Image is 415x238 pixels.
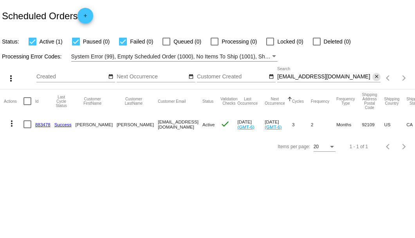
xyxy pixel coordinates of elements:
[314,144,319,149] span: 20
[117,74,187,80] input: Next Occurrence
[173,37,201,46] span: Queued (0)
[4,89,23,113] mat-header-cell: Actions
[202,122,215,127] span: Active
[222,37,257,46] span: Processing (0)
[2,38,19,45] span: Status:
[278,144,310,149] div: Items per page:
[362,93,377,110] button: Change sorting for ShippingPostcode
[76,97,110,105] button: Change sorting for CustomerFirstName
[2,8,93,24] h2: Scheduled Orders
[324,37,351,46] span: Deleted (0)
[35,99,38,104] button: Change sorting for Id
[36,74,107,80] input: Created
[71,52,278,62] mat-select: Filter by Processing Error Codes
[54,95,69,108] button: Change sorting for LastProcessingCycleId
[336,97,355,105] button: Change sorting for FrequencyType
[2,53,62,60] span: Processing Error Codes:
[396,70,412,86] button: Next page
[117,113,158,136] mat-cell: [PERSON_NAME]
[130,37,153,46] span: Failed (0)
[372,73,381,81] button: Clear
[35,122,51,127] a: 883478
[384,113,406,136] mat-cell: US
[76,113,117,136] mat-cell: [PERSON_NAME]
[220,119,230,129] mat-icon: check
[197,74,267,80] input: Customer Created
[108,74,114,80] mat-icon: date_range
[381,139,396,154] button: Previous page
[40,37,63,46] span: Active (1)
[396,139,412,154] button: Next page
[6,74,16,83] mat-icon: more_vert
[220,89,237,113] mat-header-cell: Validation Checks
[117,97,151,105] button: Change sorting for CustomerLastName
[277,74,372,80] input: Search
[350,144,368,149] div: 1 - 1 of 1
[238,97,258,105] button: Change sorting for LastOccurrenceUtc
[202,99,213,104] button: Change sorting for Status
[292,113,311,136] mat-cell: 3
[384,97,399,105] button: Change sorting for ShippingCountry
[265,113,292,136] mat-cell: [DATE]
[381,70,396,86] button: Previous page
[7,119,16,128] mat-icon: more_vert
[238,113,265,136] mat-cell: [DATE]
[336,113,362,136] mat-cell: Months
[158,113,202,136] mat-cell: [EMAIL_ADDRESS][DOMAIN_NAME]
[81,13,90,22] mat-icon: add
[158,99,186,104] button: Change sorting for CustomerEmail
[265,97,285,105] button: Change sorting for NextOccurrenceUtc
[374,74,379,80] mat-icon: close
[277,37,303,46] span: Locked (0)
[362,113,384,136] mat-cell: 92109
[83,37,110,46] span: Paused (0)
[54,122,72,127] a: Success
[238,124,254,129] a: (GMT-6)
[269,74,274,80] mat-icon: date_range
[311,113,336,136] mat-cell: 2
[292,99,304,104] button: Change sorting for Cycles
[314,144,336,150] mat-select: Items per page:
[311,99,329,104] button: Change sorting for Frequency
[188,74,194,80] mat-icon: date_range
[265,124,281,129] a: (GMT-6)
